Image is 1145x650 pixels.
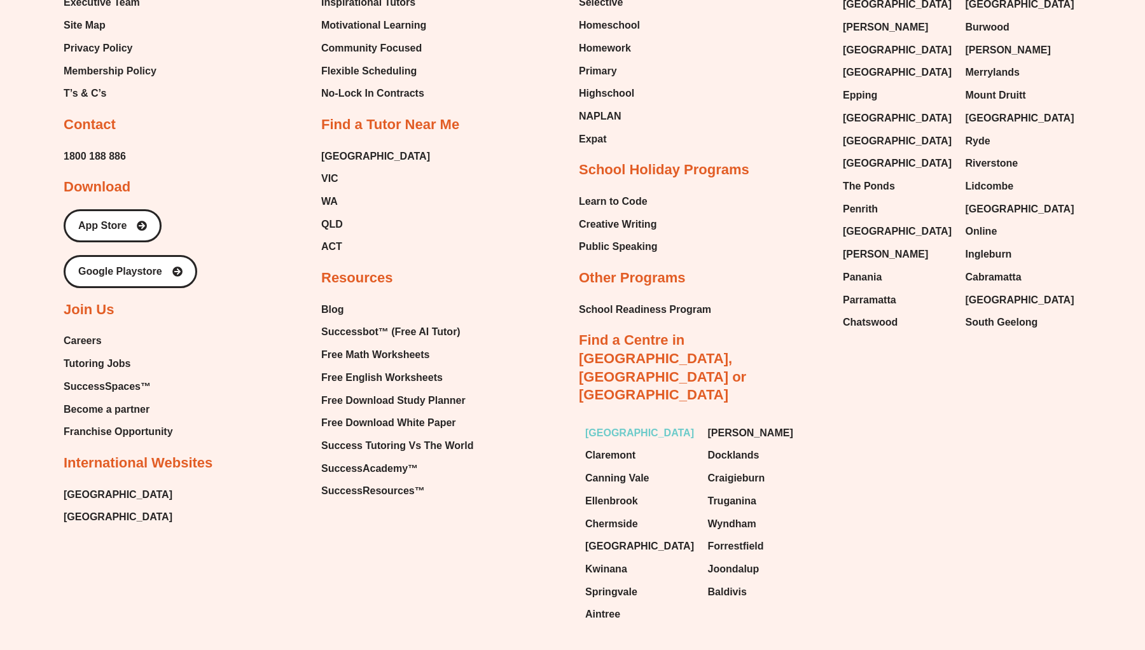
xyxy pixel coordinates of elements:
[321,39,422,58] span: Community Focused
[966,132,1076,151] a: Ryde
[708,583,818,602] a: Baldivis
[64,485,172,504] span: [GEOGRAPHIC_DATA]
[64,301,114,319] h2: Join Us
[579,300,711,319] a: School Readiness Program
[579,62,617,81] span: Primary
[64,209,162,242] a: App Store
[843,154,953,173] a: [GEOGRAPHIC_DATA]
[843,268,882,287] span: Panania
[321,391,466,410] span: Free Download Study Planner
[321,459,418,478] span: SuccessAcademy™
[708,492,756,511] span: Truganina
[966,313,1076,332] a: South Geelong
[966,268,1076,287] a: Cabramatta
[64,508,172,527] span: [GEOGRAPHIC_DATA]
[708,560,760,579] span: Joondalup
[966,41,1051,60] span: [PERSON_NAME]
[966,268,1022,287] span: Cabramatta
[966,86,1026,105] span: Mount Druitt
[585,605,620,624] span: Aintree
[708,424,818,443] a: [PERSON_NAME]
[321,192,430,211] a: WA
[321,16,429,35] a: Motivational Learning
[843,154,952,173] span: [GEOGRAPHIC_DATA]
[708,492,818,511] a: Truganina
[708,424,793,443] span: [PERSON_NAME]
[579,237,658,256] a: Public Speaking
[843,245,953,264] a: [PERSON_NAME]
[64,178,130,197] h2: Download
[321,436,473,455] a: Success Tutoring Vs The World
[843,291,953,310] a: Parramatta
[843,222,953,241] a: [GEOGRAPHIC_DATA]
[843,268,953,287] a: Panania
[966,41,1076,60] a: [PERSON_NAME]
[843,109,953,128] a: [GEOGRAPHIC_DATA]
[64,147,126,166] span: 1800 188 886
[966,109,1074,128] span: [GEOGRAPHIC_DATA]
[843,132,952,151] span: [GEOGRAPHIC_DATA]
[966,291,1076,310] a: [GEOGRAPHIC_DATA]
[585,515,638,534] span: Chermside
[843,222,952,241] span: [GEOGRAPHIC_DATA]
[966,222,997,241] span: Online
[321,16,426,35] span: Motivational Learning
[579,269,686,287] h2: Other Programs
[64,400,173,419] a: Become a partner
[321,368,443,387] span: Free English Worksheets
[708,446,760,465] span: Docklands
[321,116,459,134] h2: Find a Tutor Near Me
[579,39,640,58] a: Homework
[966,245,1012,264] span: Ingleburn
[579,332,746,403] a: Find a Centre in [GEOGRAPHIC_DATA], [GEOGRAPHIC_DATA] or [GEOGRAPHIC_DATA]
[321,215,430,234] a: QLD
[966,63,1020,82] span: Merrylands
[966,245,1076,264] a: Ingleburn
[64,354,173,373] a: Tutoring Jobs
[579,192,648,211] span: Learn to Code
[78,221,127,231] span: App Store
[321,413,473,432] a: Free Download White Paper
[64,62,156,81] span: Membership Policy
[321,169,430,188] a: VIC
[843,291,896,310] span: Parramatta
[966,177,1076,196] a: Lidcombe
[843,313,898,332] span: Chatswood
[843,86,877,105] span: Epping
[585,560,695,579] a: Kwinana
[579,161,749,179] h2: School Holiday Programs
[966,18,1076,37] a: Burwood
[966,291,1074,310] span: [GEOGRAPHIC_DATA]
[579,16,640,35] a: Homeschool
[579,107,621,126] span: NAPLAN
[579,215,658,234] a: Creative Writing
[966,200,1076,219] a: [GEOGRAPHIC_DATA]
[579,192,658,211] a: Learn to Code
[321,169,338,188] span: VIC
[966,109,1076,128] a: [GEOGRAPHIC_DATA]
[321,481,425,501] span: SuccessResources™
[843,18,953,37] a: [PERSON_NAME]
[585,469,695,488] a: Canning Vale
[321,322,461,342] span: Successbot™ (Free AI Tutor)
[843,245,928,264] span: [PERSON_NAME]
[966,18,1010,37] span: Burwood
[321,481,473,501] a: SuccessResources™
[64,422,173,441] a: Franchise Opportunity
[579,62,640,81] a: Primary
[64,454,212,473] h2: International Websites
[64,84,106,103] span: T’s & C’s
[708,537,818,556] a: Forrestfield
[585,492,695,511] a: Ellenbrook
[78,266,162,277] span: Google Playstore
[321,269,393,287] h2: Resources
[64,16,156,35] a: Site Map
[843,63,953,82] a: [GEOGRAPHIC_DATA]
[966,313,1038,332] span: South Geelong
[585,583,695,602] a: Springvale
[64,116,116,134] h2: Contact
[966,200,1074,219] span: [GEOGRAPHIC_DATA]
[321,413,456,432] span: Free Download White Paper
